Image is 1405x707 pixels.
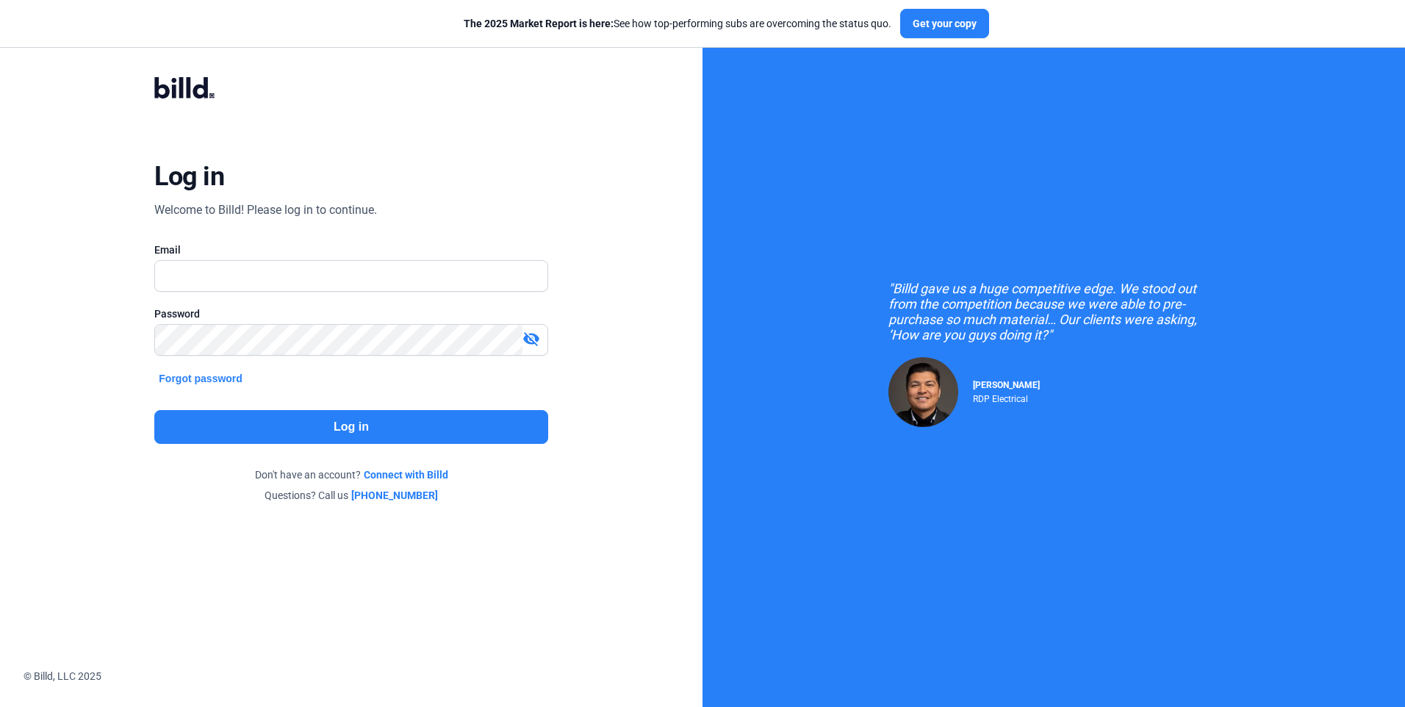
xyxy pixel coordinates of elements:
span: [PERSON_NAME] [973,380,1040,390]
div: Don't have an account? [154,467,547,482]
button: Log in [154,410,547,444]
div: Email [154,243,547,257]
div: Log in [154,160,224,193]
span: The 2025 Market Report is here: [464,18,614,29]
div: Password [154,306,547,321]
div: Questions? Call us [154,488,547,503]
a: Connect with Billd [364,467,448,482]
div: "Billd gave us a huge competitive edge. We stood out from the competition because we were able to... [888,281,1219,342]
mat-icon: visibility_off [522,330,540,348]
img: Raul Pacheco [888,357,958,427]
div: See how top-performing subs are overcoming the status quo. [464,16,891,31]
div: Welcome to Billd! Please log in to continue. [154,201,377,219]
button: Get your copy [900,9,989,38]
a: [PHONE_NUMBER] [351,488,438,503]
div: RDP Electrical [973,390,1040,404]
button: Forgot password [154,370,247,387]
